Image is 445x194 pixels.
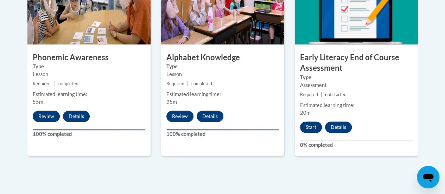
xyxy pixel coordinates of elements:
button: Review [33,111,60,122]
span: Required [300,92,318,97]
iframe: Button to launch messaging window [417,166,439,188]
button: Details [325,121,352,133]
h3: Phonemic Awareness [27,52,151,63]
label: Type [166,63,279,70]
span: completed [58,81,78,86]
span: | [187,81,189,86]
span: | [53,81,55,86]
div: Estimated learning time: [166,90,279,98]
button: Details [63,111,90,122]
button: Details [197,111,223,122]
label: 100% completed [166,130,279,138]
span: 20m [300,110,311,116]
div: Estimated learning time: [33,90,145,98]
div: Your progress [33,129,145,130]
button: Start [300,121,322,133]
div: Estimated learning time: [300,101,413,109]
button: Review [166,111,193,122]
span: | [321,92,322,97]
h3: Early Literacy End of Course Assessment [295,52,418,74]
div: Lesson [166,70,279,78]
span: 55m [33,99,43,105]
div: Lesson [33,70,145,78]
span: not started [325,92,347,97]
div: Assessment [300,81,413,89]
label: Type [33,63,145,70]
label: Type [300,74,413,81]
span: Required [166,81,184,86]
span: 25m [166,99,177,105]
h3: Alphabet Knowledge [161,52,284,63]
span: Required [33,81,51,86]
label: 100% completed [33,130,145,138]
span: completed [191,81,212,86]
div: Your progress [166,129,279,130]
label: 0% completed [300,141,413,149]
